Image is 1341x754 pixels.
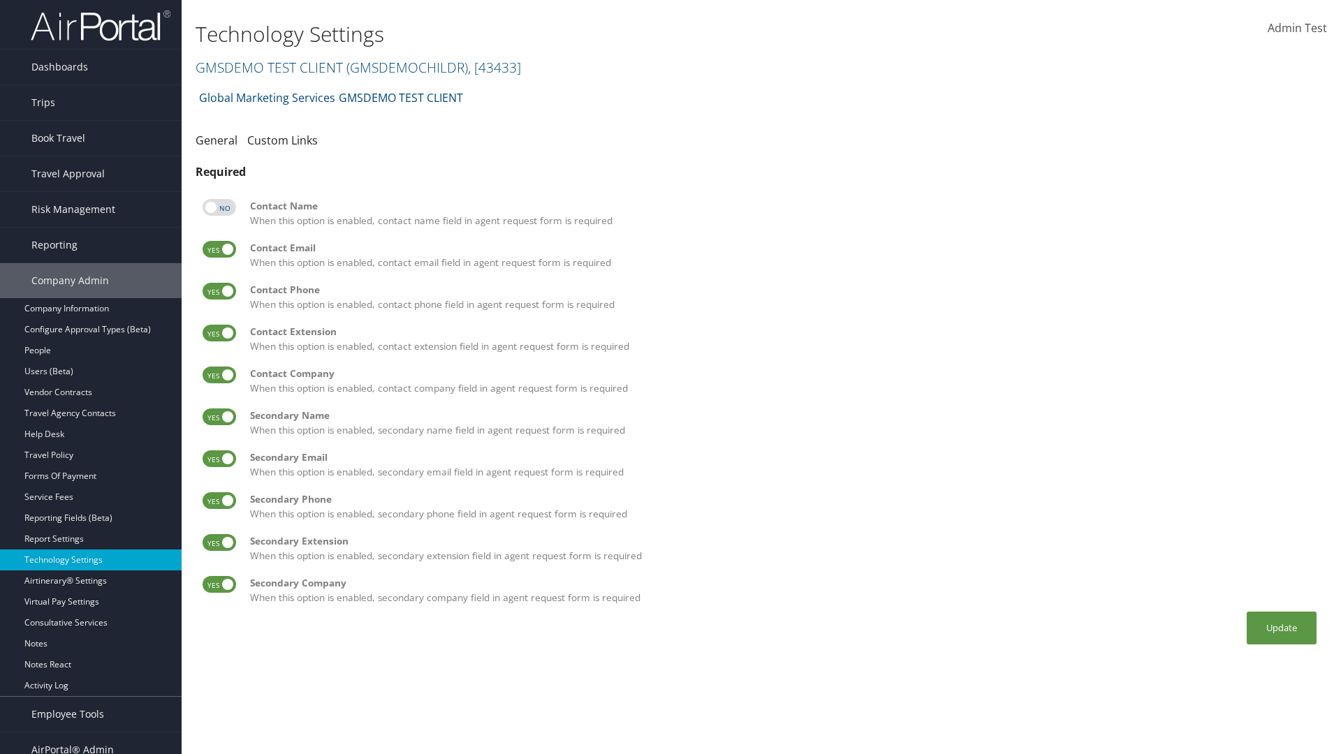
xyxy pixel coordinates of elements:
[250,325,1320,339] div: Contact Extension
[250,283,1320,297] div: Contact Phone
[250,199,1320,213] div: Contact Name
[250,367,1320,395] label: When this option is enabled, contact company field in agent request form is required
[31,156,105,191] span: Travel Approval
[31,85,55,120] span: Trips
[247,133,318,148] a: Custom Links
[250,408,1320,422] div: Secondary Name
[250,367,1320,380] div: Contact Company
[199,84,335,112] a: Global Marketing Services
[339,84,463,112] a: GMSDEMO TEST CLIENT
[1247,612,1317,644] button: Update
[31,228,78,263] span: Reporting
[250,283,1320,311] label: When this option is enabled, contact phone field in agent request form is required
[250,576,1320,590] div: Secondary Company
[250,492,1320,506] div: Secondary Phone
[31,697,104,732] span: Employee Tools
[250,534,1320,548] div: Secondary Extension
[31,9,170,42] img: airportal-logo.png
[250,534,1320,563] label: When this option is enabled, secondary extension field in agent request form is required
[1268,7,1327,50] a: Admin Test
[196,133,237,148] a: General
[31,121,85,156] span: Book Travel
[346,58,468,77] span: ( GMSDEMOCHILDR )
[196,163,1327,180] div: Required
[250,408,1320,437] label: When this option is enabled, secondary name field in agent request form is required
[250,450,1320,464] div: Secondary Email
[250,325,1320,353] label: When this option is enabled, contact extension field in agent request form is required
[250,576,1320,605] label: When this option is enabled, secondary company field in agent request form is required
[250,492,1320,521] label: When this option is enabled, secondary phone field in agent request form is required
[468,58,521,77] span: , [ 43433 ]
[250,450,1320,479] label: When this option is enabled, secondary email field in agent request form is required
[196,58,521,77] a: GMSDEMO TEST CLIENT
[31,192,115,227] span: Risk Management
[250,241,1320,255] div: Contact Email
[196,20,950,49] h1: Technology Settings
[250,241,1320,269] label: When this option is enabled, contact email field in agent request form is required
[31,263,109,298] span: Company Admin
[31,50,88,84] span: Dashboards
[1268,20,1327,36] span: Admin Test
[250,199,1320,228] label: When this option is enabled, contact name field in agent request form is required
